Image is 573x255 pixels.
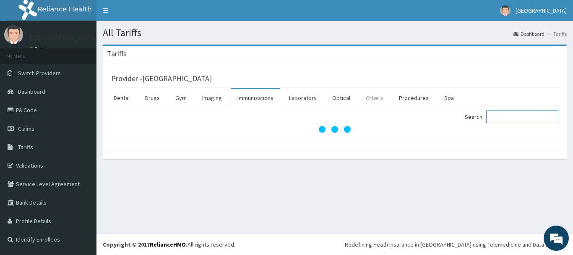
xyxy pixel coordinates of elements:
a: Drugs [138,89,167,107]
span: Claims [18,125,34,132]
a: Procedures [392,89,435,107]
a: Laboratory [282,89,323,107]
a: Dental [107,89,136,107]
a: Online [29,46,49,52]
textarea: Type your message and hit 'Enter' [4,168,160,197]
a: Imaging [195,89,229,107]
div: Redefining Heath Insurance in [GEOGRAPHIC_DATA] using Telemedicine and Data Science! [345,240,567,249]
div: Chat with us now [44,47,141,58]
span: Dashboard [18,88,45,95]
a: Immunizations [231,89,280,107]
span: We're online! [49,75,116,160]
li: Tariffs [545,30,567,37]
footer: All rights reserved. [96,234,573,255]
input: Search: [486,110,558,123]
a: Others [359,89,390,107]
a: Optical [326,89,357,107]
img: User Image [500,5,510,16]
h3: Tariffs [107,50,127,58]
span: Tariffs [18,143,33,151]
h3: Provider - [GEOGRAPHIC_DATA] [111,75,212,82]
img: User Image [4,25,23,44]
p: [GEOGRAPHIC_DATA] [29,34,99,42]
strong: Copyright © 2017 . [103,241,188,248]
span: [GEOGRAPHIC_DATA] [516,7,567,14]
a: Spa [438,89,461,107]
span: Switch Providers [18,69,61,77]
h1: All Tariffs [103,27,567,38]
div: Minimize live chat window [138,4,158,24]
img: d_794563401_company_1708531726252_794563401 [16,42,34,63]
a: Dashboard [513,30,544,37]
a: RelianceHMO [150,241,186,248]
label: Search: [465,110,558,123]
a: Gym [169,89,193,107]
svg: audio-loading [318,113,352,146]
